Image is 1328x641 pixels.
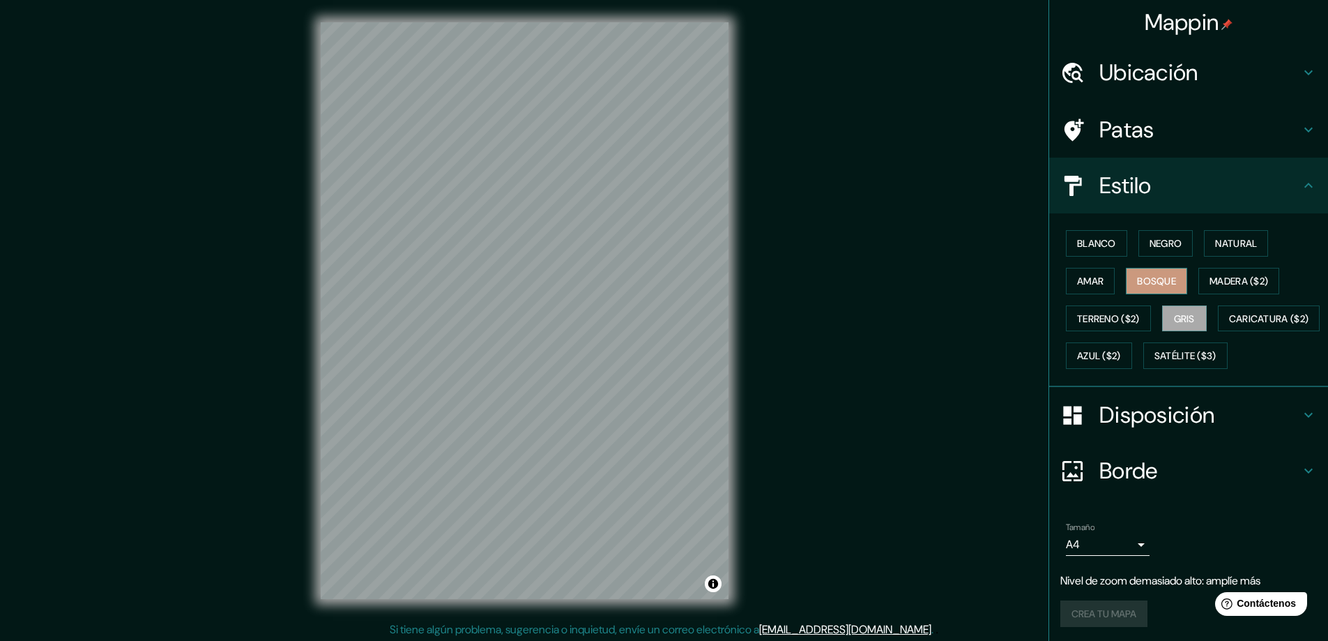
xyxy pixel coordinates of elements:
[933,621,936,637] font: .
[1049,443,1328,499] div: Borde
[1137,275,1176,287] font: Bosque
[1077,275,1104,287] font: Amar
[1162,306,1207,332] button: Gris
[1099,171,1152,200] font: Estilo
[1126,268,1187,294] button: Bosque
[1150,237,1182,250] font: Negro
[1154,350,1216,363] font: Satélite ($3)
[1209,275,1268,287] font: Madera ($2)
[1049,45,1328,100] div: Ubicación
[1174,312,1195,325] font: Gris
[1077,237,1116,250] font: Blanco
[1060,573,1260,588] font: Nivel de zoom demasiado alto: amplíe más
[1049,387,1328,443] div: Disposición
[1215,237,1257,250] font: Natural
[1049,102,1328,158] div: Patas
[1221,19,1232,30] img: pin-icon.png
[1218,306,1320,332] button: Caricatura ($2)
[1099,58,1198,87] font: Ubicación
[936,621,938,637] font: .
[1204,587,1313,626] iframe: Lanzador de widgets de ayuda
[1066,268,1115,294] button: Amar
[1198,268,1279,294] button: Madera ($2)
[1229,312,1309,325] font: Caricatura ($2)
[1077,350,1121,363] font: Azul ($2)
[1066,534,1150,556] div: A4
[1066,230,1127,257] button: Blanco
[1066,342,1132,369] button: Azul ($2)
[1145,8,1219,37] font: Mappin
[1066,522,1094,533] font: Tamaño
[759,622,931,637] a: [EMAIL_ADDRESS][DOMAIN_NAME]
[1066,537,1080,552] font: A4
[1138,230,1193,257] button: Negro
[321,22,728,599] canvas: Mapa
[705,575,722,592] button: Activar o desactivar atribución
[1049,158,1328,213] div: Estilo
[1099,400,1214,430] font: Disposición
[1099,115,1154,144] font: Patas
[1204,230,1268,257] button: Natural
[1066,306,1151,332] button: Terreno ($2)
[390,622,759,637] font: Si tiene algún problema, sugerencia o inquietud, envíe un correo electrónico a
[1099,456,1158,485] font: Borde
[931,622,933,637] font: .
[1077,312,1140,325] font: Terreno ($2)
[1143,342,1228,369] button: Satélite ($3)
